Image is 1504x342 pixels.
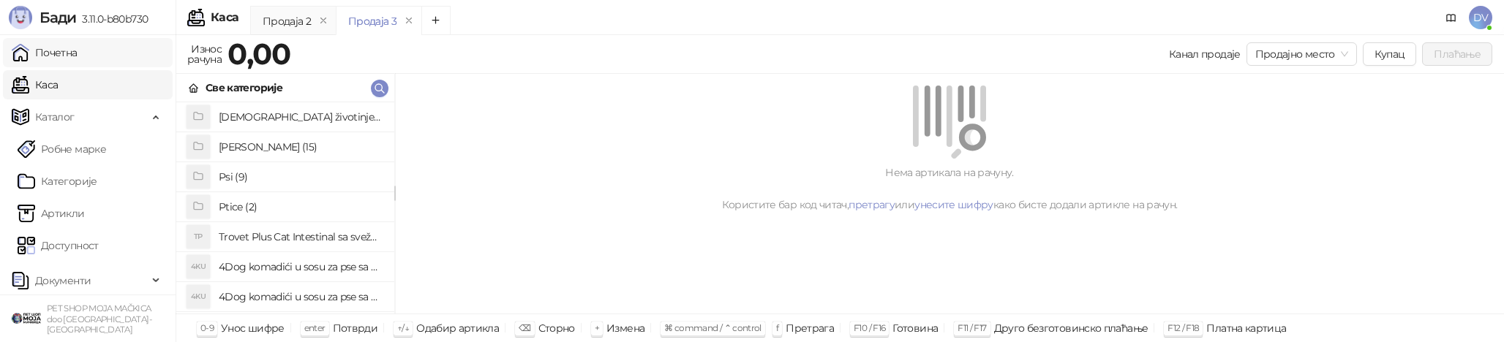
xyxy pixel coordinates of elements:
[399,15,418,27] button: remove
[187,255,210,278] div: 4KU
[187,285,210,308] div: 4KU
[958,322,986,333] span: F11 / F17
[35,266,91,295] span: Документи
[221,319,285,338] div: Унос шифре
[263,13,311,29] div: Продаја 2
[786,319,834,338] div: Претрага
[184,39,225,69] div: Износ рачуна
[219,255,383,278] h4: 4Dog komadići u sosu za pse sa govedinom (100g)
[333,319,378,338] div: Потврди
[1169,46,1241,62] div: Канал продаје
[35,102,75,132] span: Каталог
[1168,322,1199,333] span: F12 / F18
[1255,43,1348,65] span: Продајно место
[314,15,333,27] button: remove
[994,319,1148,338] div: Друго безготовинско плаћање
[200,322,214,333] span: 0-9
[12,38,78,67] a: Почетна
[76,12,148,26] span: 3.11.0-b80b730
[9,6,32,29] img: Logo
[219,195,383,218] h4: Ptice (2)
[776,322,778,333] span: f
[413,164,1486,213] div: Нема артикала на рачуну. Користите бар код читач, или како бисте додали артикле на рачун.
[219,285,383,308] h4: 4Dog komadići u sosu za pse sa piletinom (100g)
[219,105,383,129] h4: [DEMOGRAPHIC_DATA] životinje (3)
[1440,6,1463,29] a: Документација
[187,225,210,248] div: TP
[1422,42,1492,66] button: Плаћање
[397,322,409,333] span: ↑/↓
[606,319,644,338] div: Измена
[519,322,530,333] span: ⌫
[18,231,99,260] a: Доступност
[1206,319,1286,338] div: Платна картица
[12,304,41,333] img: 64x64-companyLogo-9f44b8df-f022-41eb-b7d6-300ad218de09.png
[206,80,282,96] div: Све категорије
[304,322,326,333] span: enter
[1363,42,1417,66] button: Купац
[18,167,97,196] a: Категорије
[664,322,762,333] span: ⌘ command / ⌃ control
[1469,6,1492,29] span: DV
[18,134,106,164] a: Робне марке
[12,70,58,99] a: Каса
[40,9,76,26] span: Бади
[854,322,885,333] span: F10 / F16
[176,102,394,313] div: grid
[416,319,499,338] div: Одабир артикла
[348,13,396,29] div: Продаја 3
[219,165,383,189] h4: Psi (9)
[228,36,290,72] strong: 0,00
[219,225,383,248] h4: Trovet Plus Cat Intestinal sa svežom ribom (85g)
[421,6,451,35] button: Add tab
[47,303,151,335] small: PET SHOP MOJA MAČKICA doo [GEOGRAPHIC_DATA]-[GEOGRAPHIC_DATA]
[211,12,238,23] div: Каса
[219,135,383,159] h4: [PERSON_NAME] (15)
[595,322,599,333] span: +
[914,198,993,211] a: унесите шифру
[18,199,85,228] a: ArtikliАртикли
[538,319,575,338] div: Сторно
[892,319,938,338] div: Готовина
[849,198,895,211] a: претрагу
